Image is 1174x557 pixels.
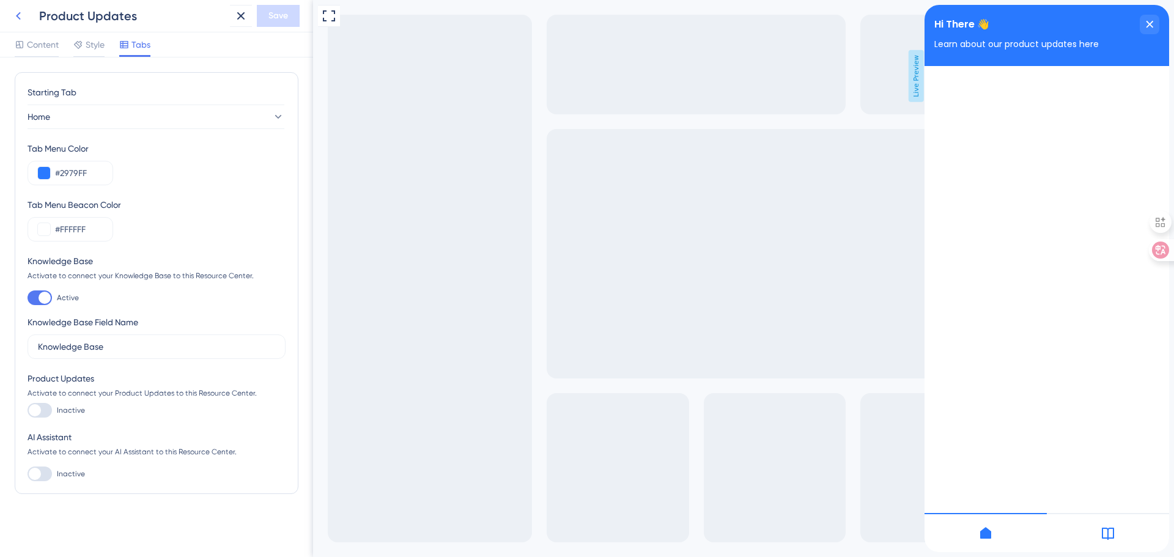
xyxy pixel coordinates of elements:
[27,37,59,52] span: Content
[596,50,611,102] span: Live Preview
[28,430,286,444] div: AI Assistant
[215,10,235,29] div: close resource center
[57,405,85,415] span: Inactive
[28,388,286,398] div: Activate to connect your Product Updates to this Resource Center.
[131,37,150,52] span: Tabs
[257,5,300,27] button: Save
[268,9,288,23] span: Save
[28,197,286,212] div: Tab Menu Beacon Color
[10,3,88,18] span: Product Updates
[57,469,85,479] span: Inactive
[10,10,65,29] span: Hi There 👋
[38,340,275,353] input: Knowledge Base
[39,7,225,24] div: Product Updates
[28,271,286,281] div: Activate to connect your Knowledge Base to this Resource Center.
[96,6,100,16] div: 3
[10,34,174,44] span: Learn about our product updates here
[57,293,79,303] span: Active
[28,447,286,457] div: Activate to connect your AI Assistant to this Resource Center.
[86,37,105,52] span: Style
[28,141,286,156] div: Tab Menu Color
[28,315,138,330] div: Knowledge Base Field Name
[28,371,286,386] div: Product Updates
[28,85,76,100] span: Starting Tab
[28,105,284,129] button: Home
[28,254,286,268] div: Knowledge Base
[28,109,50,124] span: Home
